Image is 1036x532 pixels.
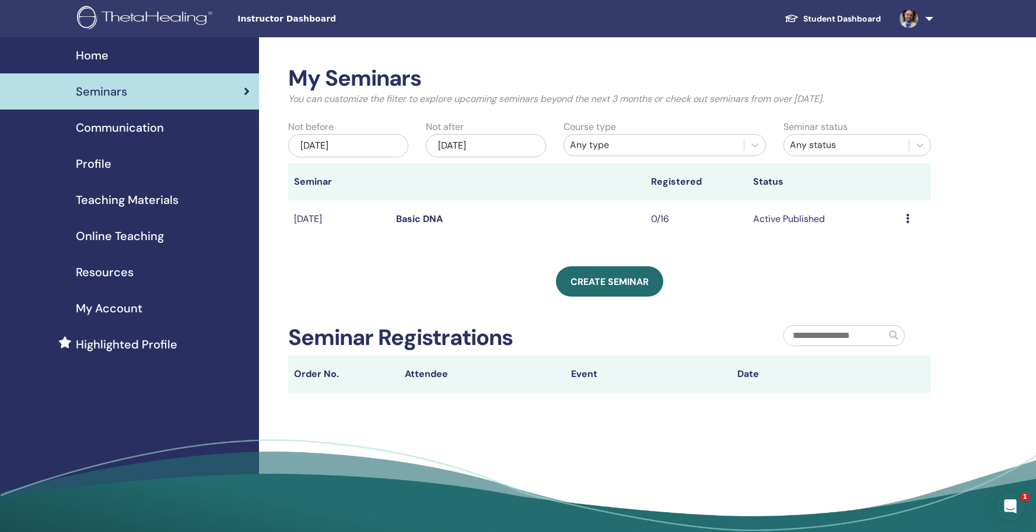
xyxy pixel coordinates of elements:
[76,191,178,209] span: Teaching Materials
[288,120,334,134] label: Not before
[556,266,663,297] a: Create seminar
[288,200,390,238] td: [DATE]
[731,355,898,393] th: Date
[288,163,390,200] th: Seminar
[747,200,900,238] td: Active Published
[288,325,513,351] h2: Seminar Registrations
[77,6,216,32] img: logo.png
[237,13,412,25] span: Instructor Dashboard
[288,355,399,393] th: Order No.
[288,134,408,157] div: [DATE]
[426,134,546,157] div: [DATE]
[76,155,111,172] span: Profile
[76,47,108,64] span: Home
[396,213,443,225] a: Basic DNA
[565,355,731,393] th: Event
[1020,492,1030,502] span: 1
[747,163,900,200] th: Status
[76,227,164,245] span: Online Teaching
[570,138,738,152] div: Any type
[76,300,142,317] span: My Account
[790,138,903,152] div: Any status
[288,92,931,106] p: You can customize the filter to explore upcoming seminars beyond the next 3 months or check out s...
[399,355,565,393] th: Attendee
[900,9,918,28] img: default.jpg
[76,263,134,281] span: Resources
[76,336,177,353] span: Highlighted Profile
[645,163,747,200] th: Registered
[785,13,799,23] img: graduation-cap-white.svg
[76,119,164,136] span: Communication
[783,120,848,134] label: Seminar status
[426,120,464,134] label: Not after
[570,276,649,288] span: Create seminar
[645,200,747,238] td: 0/16
[563,120,616,134] label: Course type
[775,8,890,30] a: Student Dashboard
[76,83,127,100] span: Seminars
[996,492,1024,520] iframe: Intercom live chat
[288,65,931,92] h2: My Seminars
